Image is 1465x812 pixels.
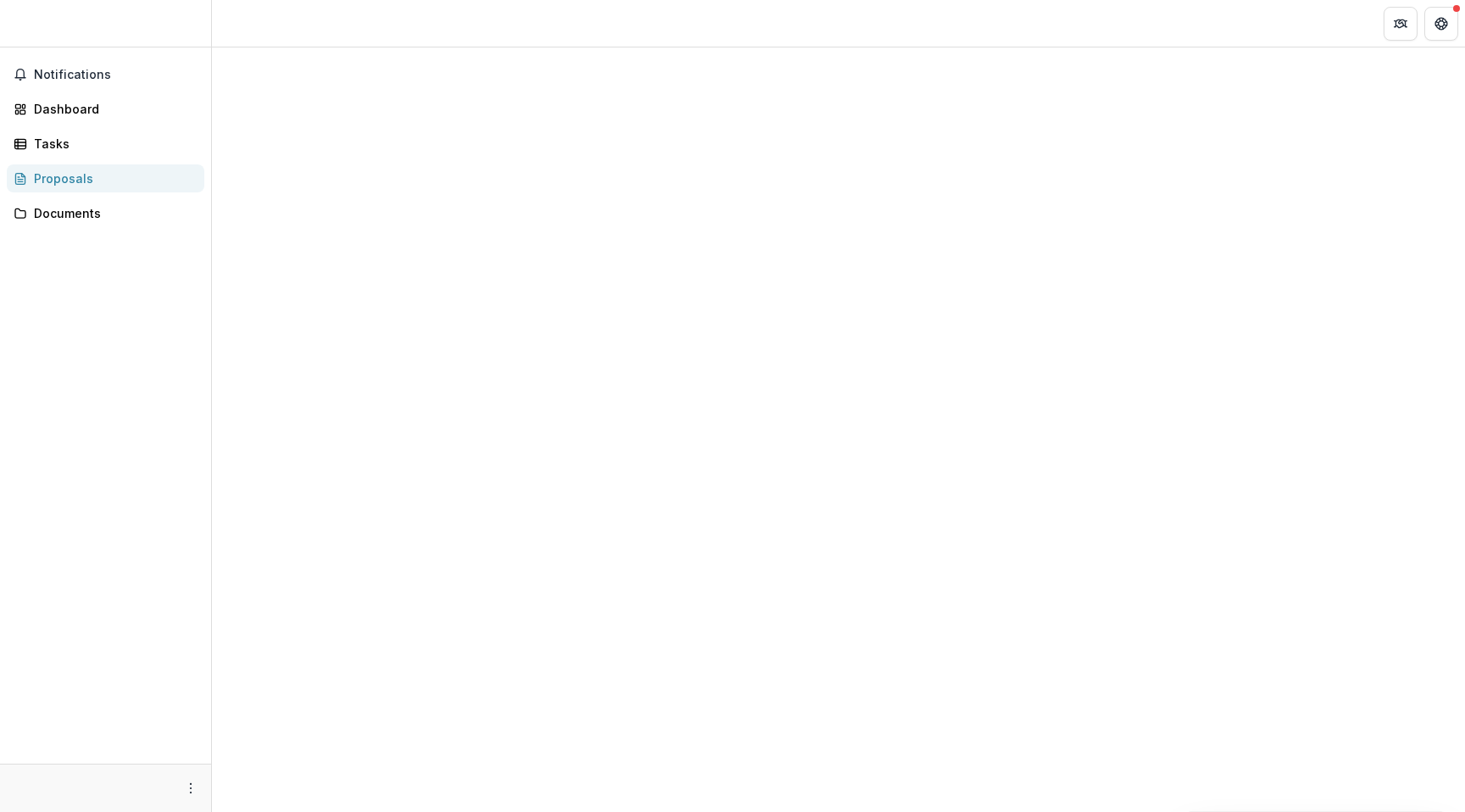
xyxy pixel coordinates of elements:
[34,68,198,82] span: Notifications
[7,130,204,158] a: Tasks
[34,204,191,222] div: Documents
[7,95,204,123] a: Dashboard
[7,199,204,227] a: Documents
[34,100,191,118] div: Dashboard
[1384,7,1418,41] button: Partners
[7,61,204,88] button: Notifications
[34,170,191,187] div: Proposals
[7,164,204,192] a: Proposals
[34,135,191,153] div: Tasks
[1424,7,1458,41] button: Get Help
[181,778,201,798] button: More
